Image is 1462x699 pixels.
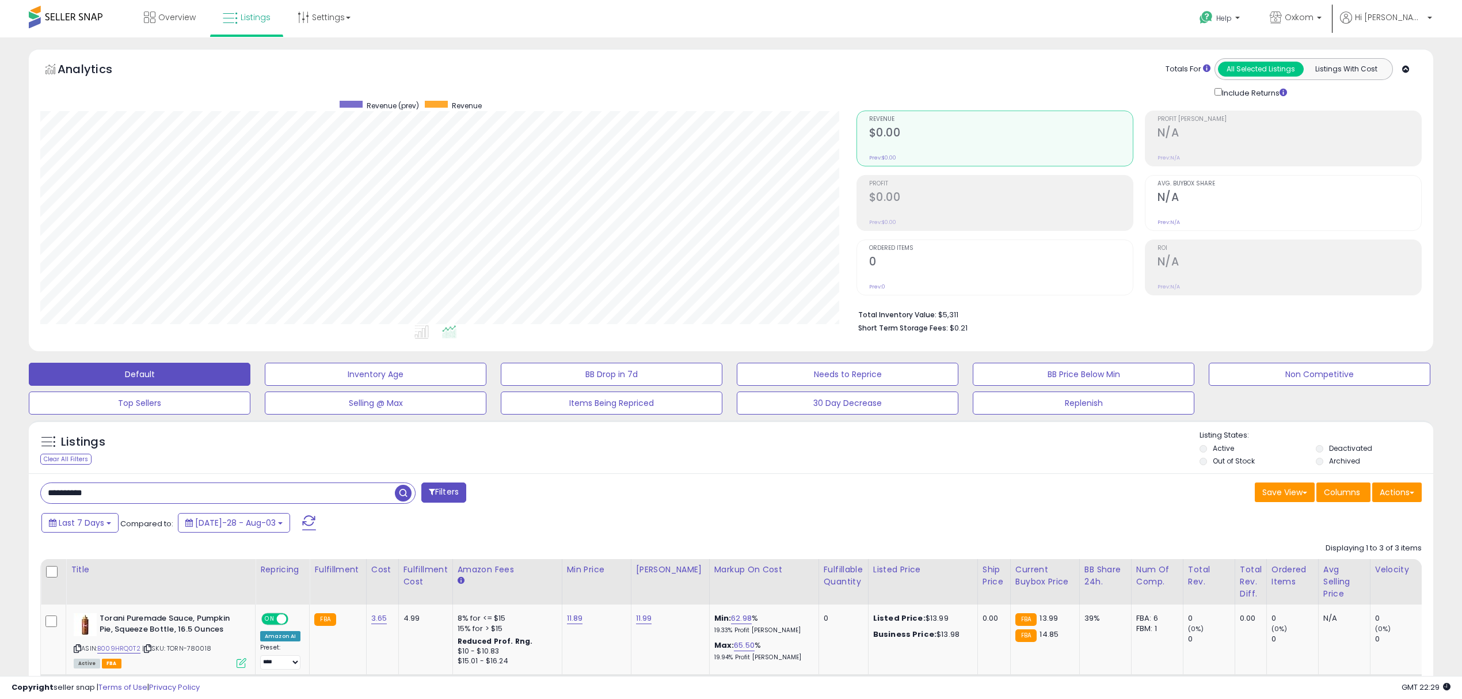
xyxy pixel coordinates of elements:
div: 0 [1375,613,1422,624]
div: Fulfillable Quantity [824,564,863,588]
button: BB Drop in 7d [501,363,722,386]
div: [PERSON_NAME] [636,564,705,576]
div: Cost [371,564,394,576]
div: 15% for > $15 [458,624,553,634]
div: Markup on Cost [714,564,814,576]
div: Ship Price [983,564,1006,588]
div: $13.99 [873,613,969,624]
a: 11.89 [567,613,583,624]
button: Default [29,363,250,386]
p: Listing States: [1200,430,1433,441]
h2: $0.00 [869,126,1133,142]
span: Overview [158,12,196,23]
div: Fulfillment Cost [403,564,448,588]
span: ON [262,614,277,624]
small: (0%) [1375,624,1391,633]
div: Current Buybox Price [1015,564,1075,588]
span: Oxkom [1285,12,1313,23]
a: Help [1190,2,1251,37]
a: 65.50 [734,640,755,651]
div: Displaying 1 to 3 of 3 items [1326,543,1422,554]
div: % [714,640,810,662]
div: Include Returns [1206,86,1301,99]
strong: Copyright [12,682,54,693]
small: (0%) [1188,624,1204,633]
small: FBA [314,613,336,626]
div: Clear All Filters [40,454,92,465]
span: Columns [1324,487,1360,498]
h2: N/A [1158,126,1421,142]
h2: $0.00 [869,191,1133,206]
span: Ordered Items [869,245,1133,252]
p: 19.94% Profit [PERSON_NAME] [714,654,810,662]
div: 4.99 [403,613,444,624]
div: Num of Comp. [1136,564,1178,588]
div: 0 [1271,634,1318,644]
a: B009HRQ0T2 [97,644,140,654]
a: Terms of Use [98,682,147,693]
button: All Selected Listings [1218,62,1304,77]
div: 39% [1084,613,1122,624]
button: Columns [1316,483,1370,502]
div: seller snap | | [12,682,200,693]
b: Reduced Prof. Rng. [458,636,533,646]
div: FBM: 1 [1136,624,1174,634]
button: [DATE]-28 - Aug-03 [178,513,290,533]
a: Privacy Policy [149,682,200,693]
div: Avg Selling Price [1323,564,1365,600]
div: 0 [824,613,859,624]
span: [DATE]-28 - Aug-03 [195,517,276,529]
div: FBA: 6 [1136,613,1174,624]
th: The percentage added to the cost of goods (COGS) that forms the calculator for Min & Max prices. [709,559,818,605]
button: Non Competitive [1209,363,1430,386]
button: Items Being Repriced [501,392,722,415]
span: Help [1216,13,1232,23]
h5: Listings [61,434,105,450]
span: 2025-08-14 22:29 GMT [1402,682,1450,693]
button: Last 7 Days [41,513,119,533]
b: Listed Price: [873,613,926,624]
b: Min: [714,613,732,624]
small: Prev: N/A [1158,219,1180,226]
div: $13.98 [873,629,969,640]
button: Selling @ Max [265,392,486,415]
span: Hi [PERSON_NAME] [1355,12,1424,23]
span: $0.21 [950,322,968,333]
div: Total Rev. [1188,564,1230,588]
small: FBA [1015,629,1037,642]
span: OFF [287,614,305,624]
small: Prev: N/A [1158,154,1180,161]
div: Repricing [260,564,304,576]
h2: N/A [1158,255,1421,271]
div: Amazon AI [260,631,300,641]
div: 0 [1375,634,1422,644]
div: Totals For [1166,64,1210,75]
div: Min Price [567,564,626,576]
small: Prev: N/A [1158,283,1180,290]
p: 19.33% Profit [PERSON_NAME] [714,626,810,635]
span: Profit [PERSON_NAME] [1158,116,1421,123]
div: 0 [1271,613,1318,624]
div: Total Rev. Diff. [1240,564,1262,600]
span: FBA [102,659,121,668]
small: FBA [1015,613,1037,626]
small: Amazon Fees. [458,576,465,586]
span: ROI [1158,245,1421,252]
span: Revenue [869,116,1133,123]
div: Velocity [1375,564,1417,576]
button: Listings With Cost [1303,62,1389,77]
h2: N/A [1158,191,1421,206]
span: 13.99 [1040,613,1058,624]
h5: Analytics [58,61,135,80]
div: 8% for <= $15 [458,613,553,624]
div: Amazon Fees [458,564,557,576]
small: Prev: $0.00 [869,219,896,226]
div: Listed Price [873,564,973,576]
span: Avg. Buybox Share [1158,181,1421,187]
small: (0%) [1271,624,1288,633]
button: 30 Day Decrease [737,392,958,415]
div: $10 - $10.83 [458,647,553,656]
label: Active [1213,443,1234,453]
span: Last 7 Days [59,517,104,529]
div: 0.00 [1240,613,1258,624]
